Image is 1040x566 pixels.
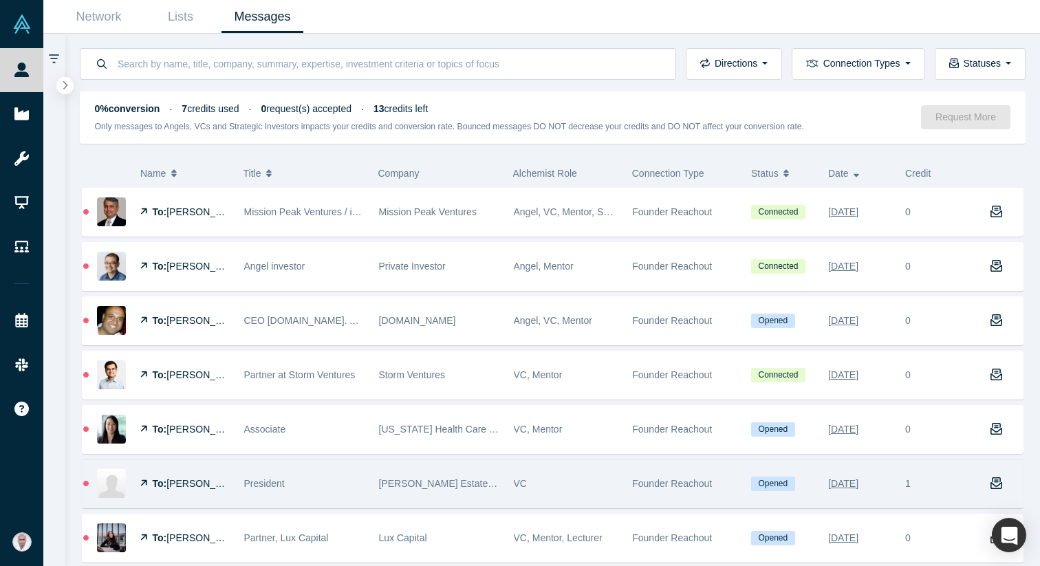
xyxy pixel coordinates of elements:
span: Storm Ventures [379,369,446,380]
img: Will Jarvis's Profile Image [97,469,126,498]
button: Date [828,159,891,188]
a: Messages [221,1,303,33]
img: Ben Cherian's Profile Image [97,306,126,335]
span: [PERSON_NAME] [166,424,246,435]
span: Private Investor [379,261,446,272]
img: Vipin Chawla's Profile Image [97,197,126,226]
span: CEO [DOMAIN_NAME]. Also advising and investing. Previously w/ Red Hat, Inktank, DreamHost, etc. [244,315,677,326]
span: credits used [182,103,239,114]
div: 0 [905,259,911,274]
div: 0 [905,368,911,382]
span: [PERSON_NAME] [166,261,246,272]
span: Angel, Mentor [514,261,574,272]
span: Date [828,159,849,188]
span: [DOMAIN_NAME] [379,315,456,326]
span: Credit [905,168,931,179]
button: Statuses [935,48,1026,80]
span: [PERSON_NAME] [166,315,246,326]
span: Associate [244,424,286,435]
span: Angel investor [244,261,305,272]
span: President [244,478,285,489]
span: request(s) accepted [261,103,352,114]
a: Network [58,1,140,33]
button: Name [140,159,229,188]
span: Connected [751,368,805,382]
strong: 0% conversion [95,103,160,114]
span: [PERSON_NAME] [166,532,246,543]
span: Partner at Storm Ventures [244,369,356,380]
span: · [249,103,252,114]
span: Status [751,159,779,188]
span: Founder Reachout [632,532,712,543]
a: Lists [140,1,221,33]
div: [DATE] [828,417,858,442]
span: · [169,103,172,114]
span: VC [514,478,527,489]
span: · [361,103,364,114]
button: Connection Types [792,48,924,80]
div: 0 [905,205,911,219]
span: Founder Reachout [632,369,712,380]
span: Mission Peak Ventures [379,206,477,217]
button: Title [243,159,364,188]
span: Opened [751,314,795,328]
span: Connection Type [632,168,704,179]
span: [US_STATE] Health Care Foundation (CHCF) [379,424,574,435]
button: Status [751,159,814,188]
strong: 0 [261,103,267,114]
div: 1 [898,460,975,508]
div: [DATE] [828,254,858,279]
span: Founder Reachout [632,424,712,435]
strong: 7 [182,103,187,114]
span: VC, Mentor, Lecturer [514,532,603,543]
span: Partner, Lux Capital [244,532,329,543]
span: Founder Reachout [632,315,712,326]
small: Only messages to Angels, VCs and Strategic Investors impacts your credits and conversion rate. Bo... [95,122,805,131]
img: Alchemist Vault Logo [12,14,32,34]
div: [DATE] [828,200,858,224]
img: Arun Penmetsa's Profile Image [97,360,126,389]
span: VC, Mentor [514,369,563,380]
button: Directions [686,48,782,80]
strong: To: [153,424,167,435]
span: Angel, VC, Mentor, Service Provider, Channel Partner [514,206,743,217]
input: Search by name, title, company, summary, expertise, investment criteria or topics of focus [116,47,661,80]
div: 0 [905,422,911,437]
div: [DATE] [828,472,858,496]
span: VC, Mentor [514,424,563,435]
strong: To: [153,206,167,217]
span: [PERSON_NAME] Estate [PERSON_NAME] [379,478,570,489]
strong: To: [153,261,167,272]
span: [PERSON_NAME] [166,369,246,380]
img: Danny Chee's Profile Image [97,252,126,281]
span: [PERSON_NAME] [166,206,246,217]
div: [DATE] [828,309,858,333]
img: Deena Shakir's Profile Image [97,523,126,552]
strong: To: [153,315,167,326]
span: Founder Reachout [632,206,712,217]
span: Name [140,159,166,188]
div: [DATE] [828,526,858,550]
div: 0 [905,314,911,328]
span: Mission Peak Ventures / instantsys [244,206,393,217]
span: Opened [751,531,795,545]
div: 0 [905,531,911,545]
div: [DATE] [828,363,858,387]
span: Angel, VC, Mentor [514,315,592,326]
span: Alchemist Role [513,168,577,179]
strong: 13 [373,103,384,114]
span: Opened [751,422,795,437]
span: Connected [751,205,805,219]
span: Opened [751,477,795,491]
span: Lux Capital [379,532,427,543]
span: [PERSON_NAME] [166,478,246,489]
span: Founder Reachout [632,478,712,489]
strong: To: [153,369,167,380]
span: Title [243,159,261,188]
span: credits left [373,103,428,114]
strong: To: [153,478,167,489]
img: Vetri Venthan Elango's Account [12,532,32,552]
span: Company [378,168,420,179]
img: Hong Truong's Profile Image [97,415,126,444]
strong: To: [153,532,167,543]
